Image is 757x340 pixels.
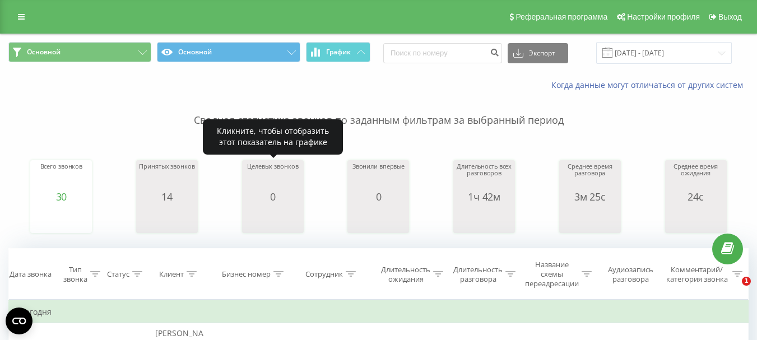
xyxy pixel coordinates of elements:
[719,277,746,304] iframe: Intercom live chat
[8,42,151,62] button: Основной
[27,48,61,57] span: Основной
[515,12,607,21] span: Реферальная программа
[305,269,343,279] div: Сотрудник
[10,269,52,279] div: Дата звонка
[742,277,751,286] span: 1
[8,91,749,128] p: Сводная статистика звонков по заданным фильтрам за выбранный период
[456,191,512,202] div: 1ч 42м
[159,269,184,279] div: Клиент
[203,119,343,155] div: Кликните, чтобы отобразить этот показатель на графике
[668,191,724,202] div: 24с
[562,191,618,202] div: 3м 25с
[525,260,579,288] div: Название схемы переадресации
[664,265,730,284] div: Комментарий/категория звонка
[381,265,430,284] div: Длительность ожидания
[107,269,129,279] div: Статус
[508,43,568,63] button: Экспорт
[383,43,502,63] input: Поиск по номеру
[139,163,194,191] div: Принятых звонков
[602,265,659,284] div: Аудиозапись разговора
[306,42,370,62] button: График
[718,12,742,21] span: Выход
[326,48,351,56] span: График
[562,163,618,191] div: Среднее время разговора
[247,163,298,191] div: Целевых звонков
[627,12,700,21] span: Настройки профиля
[247,191,298,202] div: 0
[63,265,87,284] div: Тип звонка
[40,191,83,202] div: 30
[222,269,271,279] div: Бизнес номер
[40,163,83,191] div: Всего звонков
[157,42,300,62] button: Основной
[6,308,32,334] button: Open CMP widget
[139,191,194,202] div: 14
[551,80,749,90] a: Когда данные могут отличаться от других систем
[352,191,405,202] div: 0
[456,163,512,191] div: Длительность всех разговоров
[9,301,749,323] td: Сегодня
[453,265,503,284] div: Длительность разговора
[668,163,724,191] div: Среднее время ожидания
[352,163,405,191] div: Звонили впервые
